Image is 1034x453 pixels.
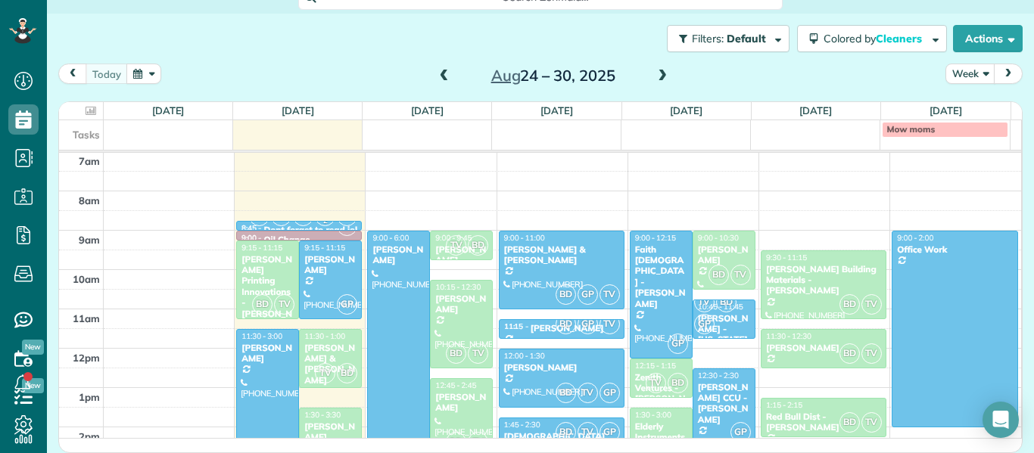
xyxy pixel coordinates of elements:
span: BD [839,294,860,315]
div: [PERSON_NAME] [241,343,294,365]
span: GP [578,314,598,334]
span: 10am [73,273,100,285]
span: Aug [491,66,521,85]
div: [PERSON_NAME] [434,244,488,266]
span: 11:30 - 1:00 [304,331,345,341]
span: BD [252,294,273,315]
span: BD [716,292,737,312]
span: 12:45 - 2:45 [435,380,476,390]
span: 10:15 - 12:30 [435,282,481,292]
button: Colored byCleaners [797,25,947,52]
span: GP [578,284,598,305]
button: next [994,64,1023,84]
div: [PHONE_NUMBER] [765,368,882,378]
span: 9:00 - 9:45 [435,233,472,243]
div: Faith [DEMOGRAPHIC_DATA] - [PERSON_NAME] [634,244,688,309]
span: 1:15 - 2:15 [766,400,802,410]
div: [PERSON_NAME] [434,392,488,414]
span: 9:15 - 11:15 [241,243,282,253]
span: 12:30 - 2:30 [698,371,739,380]
span: New [22,340,44,355]
span: 8am [79,194,100,206]
span: TV [446,235,466,256]
div: [PERSON_NAME] Printing Innovations - [PERSON_NAME] [241,254,294,330]
span: 1:30 - 3:00 [635,410,671,420]
span: GP [694,314,715,334]
span: TV [468,432,488,452]
a: [DATE] [411,104,444,116]
span: 7am [79,155,100,167]
button: today [86,64,128,84]
span: BD [446,432,466,452]
div: [PERSON_NAME] Building Materials - [PERSON_NAME] [765,264,882,296]
a: [DATE] [282,104,314,116]
span: TV [600,284,620,305]
div: [PERSON_NAME] & [PERSON_NAME] [503,244,620,266]
span: 2pm [79,430,100,442]
span: 9:00 - 11:00 [504,233,545,243]
div: Zenith Ventures - [PERSON_NAME] [634,372,688,416]
button: Week [945,64,995,84]
span: 1pm [79,391,100,403]
span: TV [861,294,882,315]
div: Red Bull Dist - [PERSON_NAME] [765,411,882,433]
span: 9:00 - 12:15 [635,233,676,243]
span: 9:15 - 11:15 [304,243,345,253]
span: BD [446,343,466,364]
span: 9:30 - 11:15 [766,253,807,262]
span: GP [600,422,620,442]
span: TV [315,363,335,383]
span: BD [468,235,488,256]
span: TV [861,412,882,433]
span: GP [337,294,357,315]
button: prev [58,64,87,84]
span: BD [839,412,860,433]
span: TV [578,422,598,442]
span: TV [274,294,294,315]
span: 1:30 - 3:30 [304,410,341,420]
span: GP [600,383,620,403]
a: [DATE] [540,104,573,116]
span: Colored by [824,32,927,45]
div: [PERSON_NAME] [304,421,357,443]
span: BD [668,373,688,393]
span: TV [468,343,488,364]
span: 12pm [73,352,100,364]
span: BD [556,284,576,305]
button: Actions [953,25,1023,52]
div: Oil Change [263,234,310,245]
span: 12:00 - 1:30 [504,351,545,361]
span: TV [646,373,666,393]
span: BD [337,363,357,383]
span: 9:00 - 10:30 [698,233,739,243]
div: [PERSON_NAME] [304,254,357,276]
span: TV [694,292,715,312]
div: [PERSON_NAME] [434,293,488,315]
span: TV [600,314,620,334]
div: [DEMOGRAPHIC_DATA][PERSON_NAME] [503,431,620,453]
span: 9am [79,234,100,246]
a: [DATE] [799,104,832,116]
div: [PERSON_NAME] [503,362,620,373]
div: [PERSON_NAME] [697,244,751,266]
div: Office Work [896,244,1013,255]
span: GP [668,334,688,354]
span: BD [709,265,729,285]
span: 9:00 - 2:00 [897,233,933,243]
small: 2 [316,214,335,228]
span: TV [861,343,882,364]
span: 1:45 - 2:30 [504,420,540,430]
h2: 24 – 30, 2025 [459,67,648,84]
span: GP [730,422,751,442]
a: [DATE] [670,104,702,116]
span: 11am [73,312,100,324]
span: Filters: [692,32,724,45]
span: BD [556,314,576,334]
span: 11:30 - 3:00 [241,331,282,341]
div: Open Intercom Messenger [983,402,1019,438]
span: BD [556,422,576,442]
a: [DATE] [152,104,185,116]
span: TV [730,265,751,285]
span: BD [839,343,860,364]
div: [PERSON_NAME] [372,244,425,266]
